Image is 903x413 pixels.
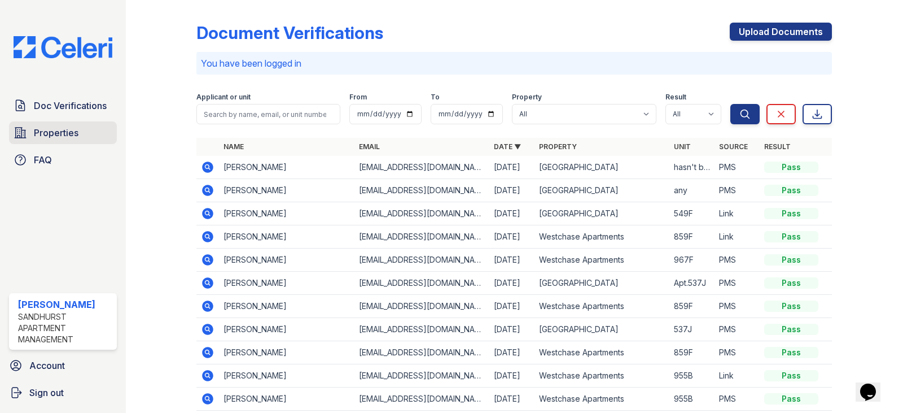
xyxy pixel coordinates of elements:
td: Westchase Apartments [534,388,669,411]
td: [EMAIL_ADDRESS][DOMAIN_NAME] [354,179,489,202]
td: [DATE] [489,364,534,388]
a: Properties [9,121,117,144]
td: Link [714,225,760,249]
td: [EMAIL_ADDRESS][DOMAIN_NAME] [354,341,489,364]
a: Source [719,142,748,151]
td: [GEOGRAPHIC_DATA] [534,318,669,341]
td: PMS [714,179,760,202]
img: CE_Logo_Blue-a8612792a0a2168367f1c8372b55b34899dd931a85d93a1a3d3e32e68fde9ad4.png [5,36,121,58]
a: Sign out [5,381,121,404]
td: [PERSON_NAME] [219,156,354,179]
a: Date ▼ [494,142,521,151]
td: PMS [714,341,760,364]
td: [PERSON_NAME] [219,388,354,411]
label: To [431,93,440,102]
span: FAQ [34,153,52,167]
a: Unit [674,142,691,151]
td: Apt.537J [669,272,714,295]
td: Westchase Apartments [534,364,669,388]
div: Sandhurst Apartment Management [18,311,112,345]
td: [EMAIL_ADDRESS][DOMAIN_NAME] [354,295,489,318]
p: You have been logged in [201,56,827,70]
td: [PERSON_NAME] [219,249,354,272]
td: 955B [669,364,714,388]
td: any [669,179,714,202]
td: [DATE] [489,249,534,272]
td: [EMAIL_ADDRESS][DOMAIN_NAME] [354,156,489,179]
label: Applicant or unit [196,93,251,102]
td: 859F [669,295,714,318]
td: [DATE] [489,156,534,179]
td: PMS [714,295,760,318]
td: 967F [669,249,714,272]
td: Link [714,364,760,388]
td: [DATE] [489,272,534,295]
td: [DATE] [489,295,534,318]
td: [EMAIL_ADDRESS][DOMAIN_NAME] [354,388,489,411]
td: [DATE] [489,225,534,249]
a: Email [359,142,380,151]
td: [PERSON_NAME] [219,272,354,295]
td: [PERSON_NAME] [219,341,354,364]
td: 859F [669,225,714,249]
td: [EMAIL_ADDRESS][DOMAIN_NAME] [354,202,489,225]
div: Pass [764,301,818,312]
a: Account [5,354,121,377]
td: 955B [669,388,714,411]
td: [PERSON_NAME] [219,202,354,225]
a: Upload Documents [730,23,832,41]
div: Pass [764,347,818,358]
td: PMS [714,249,760,272]
a: Result [764,142,791,151]
div: Pass [764,231,818,242]
label: Result [665,93,686,102]
td: Westchase Apartments [534,295,669,318]
td: [PERSON_NAME] [219,225,354,249]
input: Search by name, email, or unit number [196,104,340,124]
a: FAQ [9,149,117,171]
div: Pass [764,393,818,405]
td: PMS [714,388,760,411]
td: [DATE] [489,202,534,225]
div: [PERSON_NAME] [18,298,112,311]
td: hasn't been assigned [669,156,714,179]
td: [GEOGRAPHIC_DATA] [534,179,669,202]
div: Pass [764,277,818,289]
td: [DATE] [489,179,534,202]
div: Document Verifications [196,23,383,43]
td: Westchase Apartments [534,225,669,249]
td: [EMAIL_ADDRESS][DOMAIN_NAME] [354,225,489,249]
td: 549F [669,202,714,225]
td: [GEOGRAPHIC_DATA] [534,156,669,179]
a: Name [223,142,244,151]
span: Properties [34,126,78,140]
label: From [349,93,367,102]
span: Account [29,359,65,372]
td: [PERSON_NAME] [219,318,354,341]
td: [DATE] [489,318,534,341]
div: Pass [764,208,818,219]
span: Doc Verifications [34,99,107,112]
td: Westchase Apartments [534,341,669,364]
td: [EMAIL_ADDRESS][DOMAIN_NAME] [354,318,489,341]
td: [GEOGRAPHIC_DATA] [534,202,669,225]
td: [DATE] [489,341,534,364]
td: [DATE] [489,388,534,411]
span: Sign out [29,386,64,399]
div: Pass [764,370,818,381]
td: PMS [714,156,760,179]
td: [GEOGRAPHIC_DATA] [534,272,669,295]
div: Pass [764,324,818,335]
td: Link [714,202,760,225]
td: [EMAIL_ADDRESS][DOMAIN_NAME] [354,249,489,272]
td: [EMAIL_ADDRESS][DOMAIN_NAME] [354,272,489,295]
td: Westchase Apartments [534,249,669,272]
td: [PERSON_NAME] [219,295,354,318]
div: Pass [764,185,818,196]
div: Pass [764,254,818,266]
td: 537J [669,318,714,341]
td: PMS [714,272,760,295]
td: [PERSON_NAME] [219,364,354,388]
div: Pass [764,162,818,173]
